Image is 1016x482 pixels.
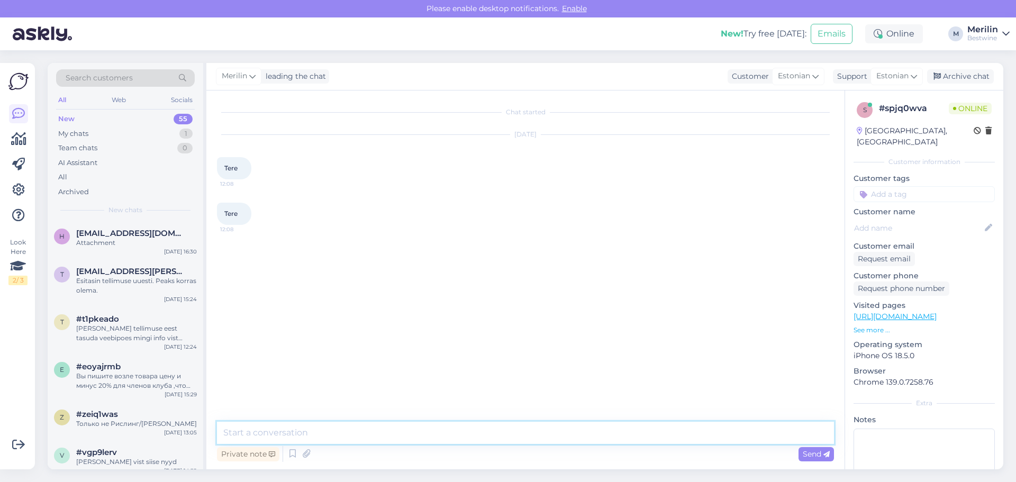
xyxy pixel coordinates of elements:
[58,143,97,153] div: Team chats
[60,318,64,326] span: t
[854,157,995,167] div: Customer information
[876,70,909,82] span: Estonian
[220,225,260,233] span: 12:08
[76,229,186,238] span: heikihiis@gmail.com
[56,93,68,107] div: All
[854,325,995,335] p: See more ...
[879,102,949,115] div: # spjq0wva
[854,186,995,202] input: Add a tag
[854,270,995,281] p: Customer phone
[60,413,64,421] span: z
[857,125,974,148] div: [GEOGRAPHIC_DATA], [GEOGRAPHIC_DATA]
[76,314,119,324] span: #t1pkeado
[854,414,995,425] p: Notes
[220,180,260,188] span: 12:08
[76,410,118,419] span: #zeiq1was
[224,210,238,217] span: Tere
[110,93,128,107] div: Web
[58,187,89,197] div: Archived
[967,25,998,34] div: Merilin
[76,324,197,343] div: [PERSON_NAME] tellimuse eest tasuda veebipoes mingi info vist puudub ei suuda aru saada mis puudub
[177,143,193,153] div: 0
[833,71,867,82] div: Support
[854,366,995,377] p: Browser
[8,71,29,92] img: Askly Logo
[164,295,197,303] div: [DATE] 15:24
[854,252,915,266] div: Request email
[164,343,197,351] div: [DATE] 12:24
[854,206,995,217] p: Customer name
[721,29,743,39] b: New!
[927,69,994,84] div: Archive chat
[76,448,117,457] span: #vgp9lerv
[108,205,142,215] span: New chats
[8,276,28,285] div: 2 / 3
[854,241,995,252] p: Customer email
[854,398,995,408] div: Extra
[854,281,949,296] div: Request phone number
[803,449,830,459] span: Send
[8,238,28,285] div: Look Here
[261,71,326,82] div: leading the chat
[76,457,197,467] div: [PERSON_NAME] vist siise nyyd
[949,103,992,114] span: Online
[217,447,279,461] div: Private note
[967,34,998,42] div: Bestwine
[164,467,197,475] div: [DATE] 14:22
[165,390,197,398] div: [DATE] 15:29
[967,25,1010,42] a: MerilinBestwine
[854,173,995,184] p: Customer tags
[76,267,186,276] span: tiik.carl@gmail.com
[174,114,193,124] div: 55
[865,24,923,43] div: Online
[164,429,197,436] div: [DATE] 13:05
[58,114,75,124] div: New
[66,72,133,84] span: Search customers
[778,70,810,82] span: Estonian
[854,377,995,388] p: Chrome 139.0.7258.76
[854,312,937,321] a: [URL][DOMAIN_NAME]
[854,300,995,311] p: Visited pages
[217,107,834,117] div: Chat started
[179,129,193,139] div: 1
[60,270,64,278] span: t
[559,4,590,13] span: Enable
[854,222,983,234] input: Add name
[721,28,806,40] div: Try free [DATE]:
[76,371,197,390] div: Вы пишите возле товара цену и минус 20% для членов клуба ,что это значит???
[811,24,852,44] button: Emails
[728,71,769,82] div: Customer
[854,339,995,350] p: Operating system
[863,106,867,114] span: s
[59,232,65,240] span: h
[948,26,963,41] div: M
[60,366,64,374] span: e
[76,419,197,429] div: Только не Рислинг/[PERSON_NAME]
[60,451,64,459] span: v
[76,362,121,371] span: #eoyajrmb
[169,93,195,107] div: Socials
[164,248,197,256] div: [DATE] 16:30
[76,238,197,248] div: Attachment
[58,129,88,139] div: My chats
[58,172,67,183] div: All
[854,350,995,361] p: iPhone OS 18.5.0
[217,130,834,139] div: [DATE]
[222,70,247,82] span: Merilin
[58,158,97,168] div: AI Assistant
[224,164,238,172] span: Tere
[76,276,197,295] div: Esitasin tellimuse uuesti. Peaks korras olema.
